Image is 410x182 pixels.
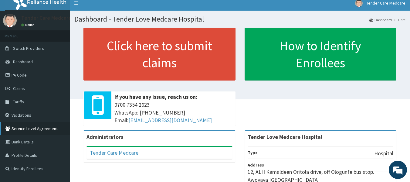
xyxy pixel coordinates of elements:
[13,99,24,105] span: Tariffs
[245,28,397,81] a: How to Identify Enrollees
[90,149,138,156] a: Tender Care Medcare
[86,133,123,140] b: Administrators
[83,28,235,81] a: Click here to submit claims
[248,150,258,155] b: Type
[13,59,33,64] span: Dashboard
[114,93,197,100] b: If you have any issue, reach us on:
[248,162,264,168] b: Address
[392,17,405,22] li: Here
[21,15,71,21] p: Tender Care Medcare
[74,15,405,23] h1: Dashboard - Tender Love Medcare Hospital
[21,23,36,27] a: Online
[248,133,322,140] strong: Tender Love Medcare Hospital
[3,14,17,27] img: User Image
[114,101,232,124] span: 0700 7354 2623 WhatsApp: [PHONE_NUMBER] Email:
[13,86,25,91] span: Claims
[13,46,44,51] span: Switch Providers
[374,149,393,157] p: Hospital
[128,117,212,124] a: [EMAIL_ADDRESS][DOMAIN_NAME]
[369,17,392,22] a: Dashboard
[366,0,405,6] span: Tender Care Medcare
